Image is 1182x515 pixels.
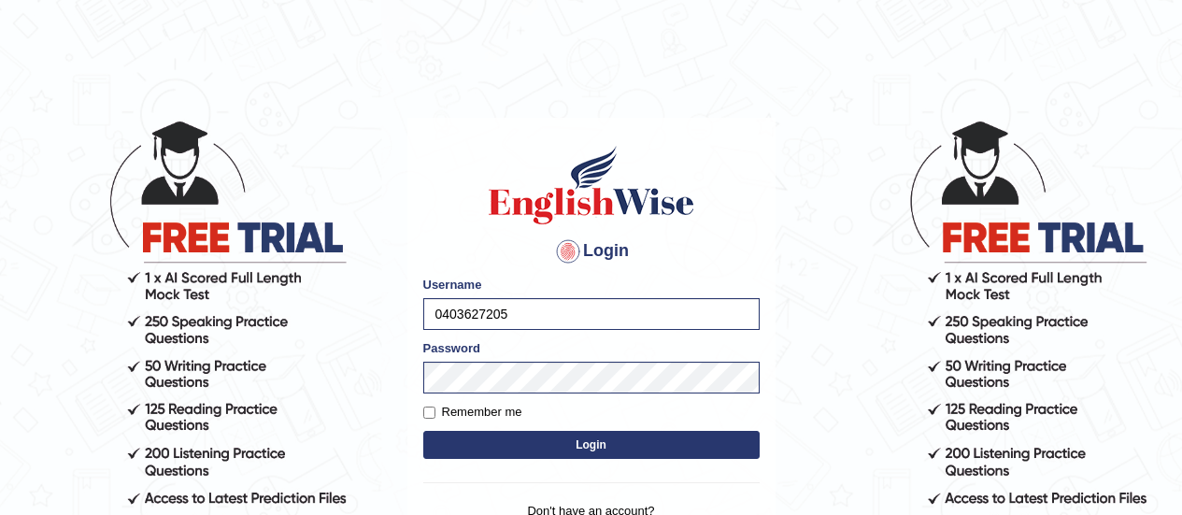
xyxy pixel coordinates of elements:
img: Logo of English Wise sign in for intelligent practice with AI [485,143,698,227]
label: Password [423,339,480,357]
h4: Login [423,236,760,266]
label: Username [423,276,482,293]
button: Login [423,431,760,459]
input: Remember me [423,407,435,419]
label: Remember me [423,403,522,422]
